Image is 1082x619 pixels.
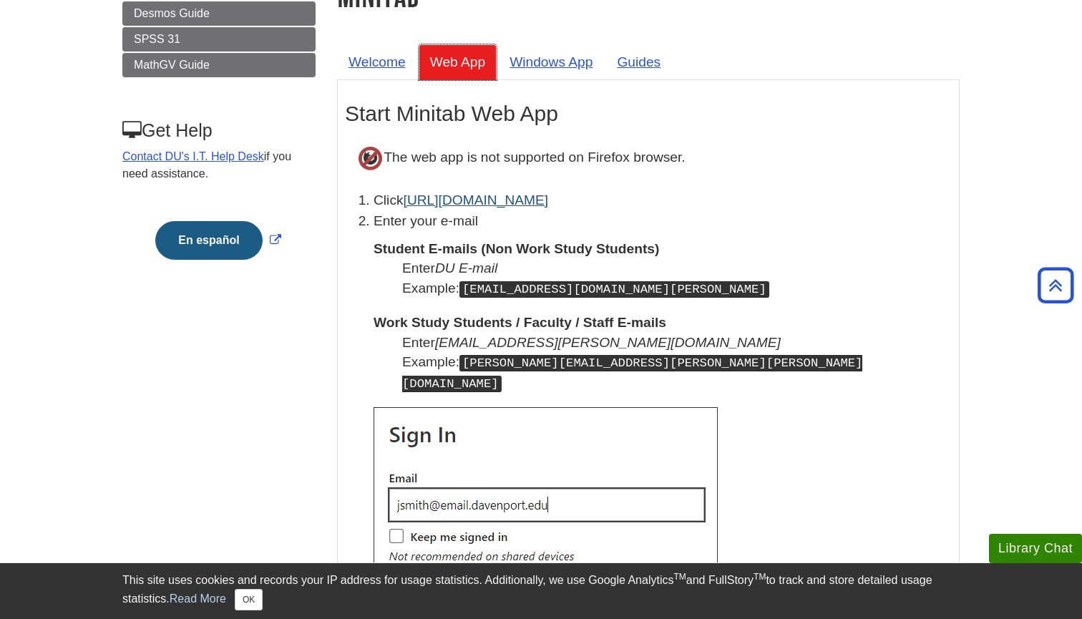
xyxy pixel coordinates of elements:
a: Read More [170,593,226,605]
sup: TM [754,572,766,582]
dd: Enter Example: [402,258,952,298]
button: En español [155,221,262,260]
dt: Student E-mails (Non Work Study Students) [374,239,952,258]
p: The web app is not supported on Firefox browser. [345,133,952,183]
h3: Get Help [122,120,314,141]
span: Desmos Guide [134,7,210,19]
kbd: [PERSON_NAME][EMAIL_ADDRESS][PERSON_NAME][PERSON_NAME][DOMAIN_NAME] [402,355,862,392]
sup: TM [673,572,686,582]
a: [URL][DOMAIN_NAME] [404,192,549,208]
dd: Enter Example: [402,333,952,394]
a: Welcome [337,44,417,79]
a: Windows App [498,44,604,79]
button: Close [235,589,263,610]
h2: Start Minitab Web App [345,102,952,126]
a: Back to Top [1033,276,1078,295]
i: DU E-mail [435,260,497,276]
a: Contact DU's I.T. Help Desk [122,150,264,162]
button: Library Chat [989,534,1082,563]
li: Click [374,190,952,211]
kbd: [EMAIL_ADDRESS][DOMAIN_NAME][PERSON_NAME] [459,281,769,298]
span: SPSS 31 [134,33,180,45]
a: SPSS 31 [122,27,316,52]
a: Link opens in new window [152,234,284,246]
dt: Work Study Students / Faculty / Staff E-mails [374,313,952,332]
i: [EMAIL_ADDRESS][PERSON_NAME][DOMAIN_NAME] [435,335,781,350]
span: MathGV Guide [134,59,210,71]
a: Web App [419,44,497,79]
a: Desmos Guide [122,1,316,26]
a: Guides [605,44,672,79]
div: This site uses cookies and records your IP address for usage statistics. Additionally, we use Goo... [122,572,960,610]
a: MathGV Guide [122,53,316,77]
p: if you need assistance. [122,148,314,182]
p: Enter your e-mail [374,211,952,232]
